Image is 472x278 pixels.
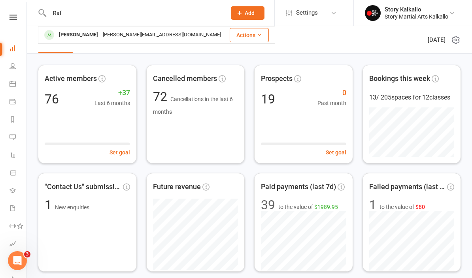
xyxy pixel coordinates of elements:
span: 0 [317,87,346,99]
span: +37 [94,87,130,99]
button: Add [231,6,264,20]
button: Set goal [110,148,130,157]
span: Paid payments (last 7d) [261,181,336,193]
div: 76 [45,93,59,105]
a: Payments [9,94,27,111]
span: Last 6 months [94,99,130,107]
span: Past month [317,99,346,107]
a: Dashboard [9,40,27,58]
span: New enquiries [55,204,89,210]
span: $80 [415,204,425,210]
span: [DATE] [428,35,446,45]
span: to the value of [278,203,338,211]
span: to the value of [379,203,425,211]
span: 72 [153,89,170,104]
div: [PERSON_NAME][EMAIL_ADDRESS][DOMAIN_NAME] [100,29,223,41]
a: Product Sales [9,165,27,182]
span: Active members [45,73,97,85]
span: Settings [296,4,318,22]
a: Calendar [9,76,27,94]
span: Bookings this week [369,73,430,85]
span: Cancellations in the last 6 months [153,96,233,115]
span: Failed payments (last 30d) [369,181,446,193]
span: Cancelled members [153,73,217,85]
img: thumb_image1709080925.png [365,5,381,21]
div: 13 / 205 spaces for 12 classes [369,92,455,103]
span: 3 [24,251,30,257]
div: Story Kalkallo [385,6,448,13]
a: Assessments [9,236,27,254]
span: Future revenue [153,181,201,193]
div: 39 [261,199,275,211]
span: "Contact Us" submissions [45,181,121,193]
div: 19 [261,93,275,105]
iframe: Intercom live chat [8,251,27,270]
button: Actions [230,28,269,42]
div: 1 [369,199,376,211]
span: Add [245,10,255,16]
div: Story Martial Arts Kalkallo [385,13,448,20]
button: Set goal [326,148,346,157]
div: [PERSON_NAME] [57,29,100,41]
input: Search... [47,8,221,19]
a: People [9,58,27,76]
span: $1989.95 [314,204,338,210]
span: Prospects [261,73,293,85]
a: Reports [9,111,27,129]
span: 1 [45,197,55,212]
